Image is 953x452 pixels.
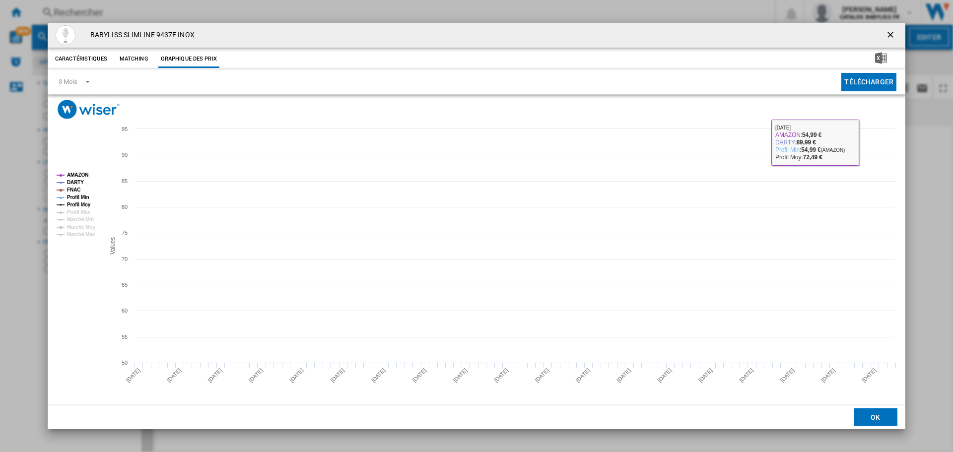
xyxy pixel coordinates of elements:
[112,50,156,68] button: Matching
[85,30,195,40] h4: BABYLISS SLIMLINE 9437E INOX
[411,367,427,384] tspan: [DATE]
[779,367,796,384] tspan: [DATE]
[67,217,94,222] tspan: Marché Min
[697,367,714,384] tspan: [DATE]
[122,334,128,340] tspan: 55
[67,187,80,193] tspan: FNAC
[122,204,128,210] tspan: 80
[854,408,897,426] button: OK
[841,73,896,91] button: Télécharger
[67,194,89,200] tspan: Profil Min
[288,367,305,384] tspan: [DATE]
[738,367,754,384] tspan: [DATE]
[859,50,903,68] button: Télécharger au format Excel
[820,367,836,384] tspan: [DATE]
[122,360,128,366] tspan: 50
[166,367,182,384] tspan: [DATE]
[67,180,84,185] tspan: DARTY
[53,50,110,68] button: Caractéristiques
[56,25,75,45] img: babyliss_9437e_s2104284970756A_154512756.jpg
[248,367,264,384] tspan: [DATE]
[122,256,128,262] tspan: 70
[493,367,509,384] tspan: [DATE]
[122,178,128,184] tspan: 85
[882,25,901,45] button: getI18NText('BUTTONS.CLOSE_DIALOG')
[48,23,905,430] md-dialog: Product popup
[122,230,128,236] tspan: 75
[330,367,346,384] tspan: [DATE]
[122,282,128,288] tspan: 65
[370,367,387,384] tspan: [DATE]
[861,367,877,384] tspan: [DATE]
[125,367,141,384] tspan: [DATE]
[58,100,120,119] img: logo_wiser_300x94.png
[885,30,897,42] ng-md-icon: getI18NText('BUTTONS.CLOSE_DIALOG')
[67,172,88,178] tspan: AMAZON
[206,367,223,384] tspan: [DATE]
[615,367,632,384] tspan: [DATE]
[109,237,116,255] tspan: Values
[122,126,128,132] tspan: 95
[158,50,219,68] button: Graphique des prix
[122,308,128,314] tspan: 60
[452,367,469,384] tspan: [DATE]
[59,78,77,85] div: 3 Mois
[875,52,887,64] img: excel-24x24.png
[534,367,550,384] tspan: [DATE]
[656,367,673,384] tspan: [DATE]
[122,152,128,158] tspan: 90
[67,202,91,207] tspan: Profil Moy
[67,232,95,237] tspan: Marché Max
[67,209,90,215] tspan: Profil Max
[575,367,591,384] tspan: [DATE]
[67,224,95,230] tspan: Marché Moy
